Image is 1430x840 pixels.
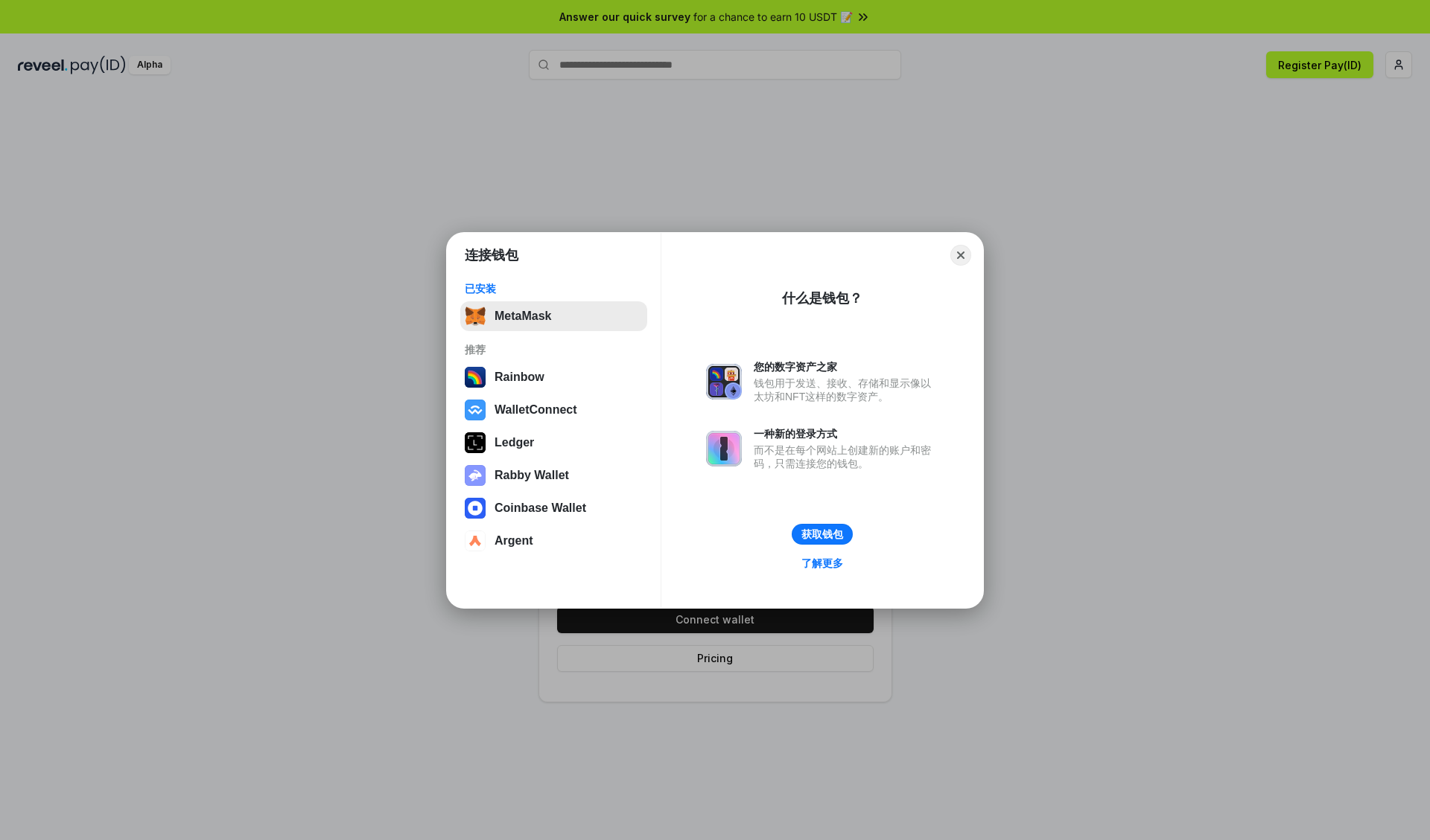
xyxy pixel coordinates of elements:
[495,469,569,482] div: Rabby Wallet
[465,282,643,295] div: 已安装
[792,554,852,573] a: 了解更多
[782,289,862,307] div: 什么是钱包？
[754,376,938,403] div: 钱包用于发送、接收、存储和显示像以太坊和NFT这样的数字资产。
[465,306,486,327] img: svg+xml,%3Csvg%20fill%3D%22none%22%20height%3D%2233%22%20viewBox%3D%220%200%2035%2033%22%20width%...
[460,493,647,523] button: Coinbase Wallet
[465,498,486,519] img: svg+xml,%3Csvg%20width%3D%2228%22%20height%3D%2228%22%20viewBox%3D%220%200%2028%2028%22%20fill%3D...
[465,530,486,551] img: svg+xml,%3Csvg%20width%3D%2228%22%20height%3D%2228%22%20viewBox%3D%220%200%2028%2028%22%20fill%3D...
[754,427,938,440] div: 一种新的登录方式
[495,534,533,548] div: Argent
[465,432,486,453] img: svg+xml,%3Csvg%20xmlns%3D%22http%3A%2F%2Fwww.w3.org%2F2000%2Fsvg%22%20width%3D%2228%22%20height%3...
[495,501,586,515] div: Coinbase Wallet
[706,364,742,400] img: svg+xml,%3Csvg%20xmlns%3D%22http%3A%2F%2Fwww.w3.org%2F2000%2Fsvg%22%20fill%3D%22none%22%20viewBox...
[495,371,544,384] div: Rainbow
[465,246,518,264] h1: 连接钱包
[495,403,577,417] div: WalletConnect
[460,428,647,458] button: Ledger
[465,400,486,420] img: svg+xml,%3Csvg%20width%3D%2228%22%20height%3D%2228%22%20viewBox%3D%220%200%2028%2028%22%20fill%3D...
[460,461,647,490] button: Rabby Wallet
[792,524,853,545] button: 获取钱包
[495,310,551,323] div: MetaMask
[460,301,647,331] button: MetaMask
[465,465,486,486] img: svg+xml,%3Csvg%20xmlns%3D%22http%3A%2F%2Fwww.w3.org%2F2000%2Fsvg%22%20fill%3D%22none%22%20viewBox...
[460,526,647,556] button: Argent
[460,395,647,425] button: WalletConnect
[801,528,843,541] div: 获取钱包
[495,436,534,449] div: Ledger
[754,360,938,373] div: 您的数字资产之家
[465,343,643,356] div: 推荐
[754,443,938,470] div: 而不是在每个网站上创建新的账户和密码，只需连接您的钱包。
[460,362,647,392] button: Rainbow
[801,557,843,570] div: 了解更多
[950,245,971,266] button: Close
[706,431,742,467] img: svg+xml,%3Csvg%20xmlns%3D%22http%3A%2F%2Fwww.w3.org%2F2000%2Fsvg%22%20fill%3D%22none%22%20viewBox...
[465,367,486,388] img: svg+xml,%3Csvg%20width%3D%22120%22%20height%3D%22120%22%20viewBox%3D%220%200%20120%20120%22%20fil...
